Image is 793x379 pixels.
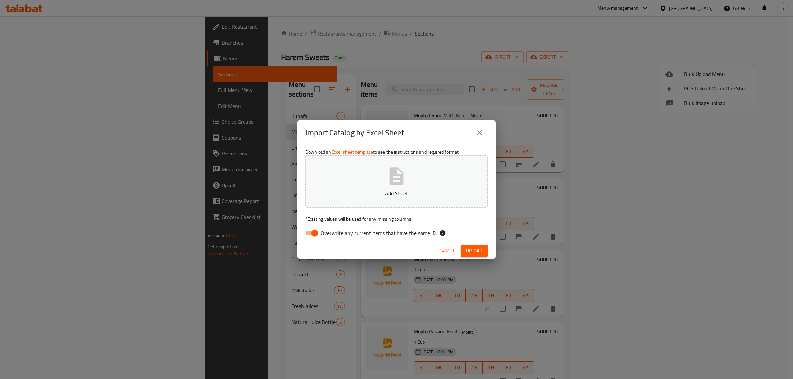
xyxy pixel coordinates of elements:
[305,216,488,222] p: Existing values will be used for any missing columns.
[466,247,482,255] span: Upload
[472,125,488,141] button: close
[321,229,437,237] span: Overwrite any current items that have the same ID.
[331,148,373,156] a: Excel sheet template
[305,155,488,208] button: Add Sheet
[297,146,496,242] div: Download an to see the instructions and required format.
[461,245,488,257] button: Upload
[439,247,455,255] span: Cancel
[305,127,404,138] h2: Import Catalog by Excel Sheet
[437,245,458,257] button: Cancel
[316,189,477,197] p: Add Sheet
[439,230,446,236] svg: If the overwrite option isn't selected, then the items that match an existing ID will be ignored ...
